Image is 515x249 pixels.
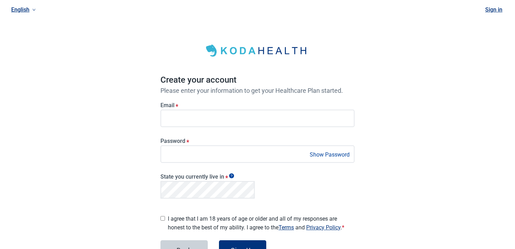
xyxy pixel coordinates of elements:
span: down [32,8,36,12]
label: I agree that I am 18 years of age or older and all of my responses are honest to the best of my a... [168,214,355,232]
label: Email [160,102,355,109]
button: Show Password [308,150,352,159]
span: Required field [342,224,344,231]
label: State you currently live in [160,173,255,180]
span: Show tooltip [229,173,234,178]
a: Current language: English [8,4,39,15]
p: Please enter your information to get your Healthcare Plan started. [160,87,355,94]
label: Password [160,138,355,144]
a: Terms [279,224,294,231]
img: Koda Health [201,42,314,60]
a: Privacy Policy [306,224,341,231]
a: Sign in [485,6,502,13]
h1: Create your account [160,74,355,87]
